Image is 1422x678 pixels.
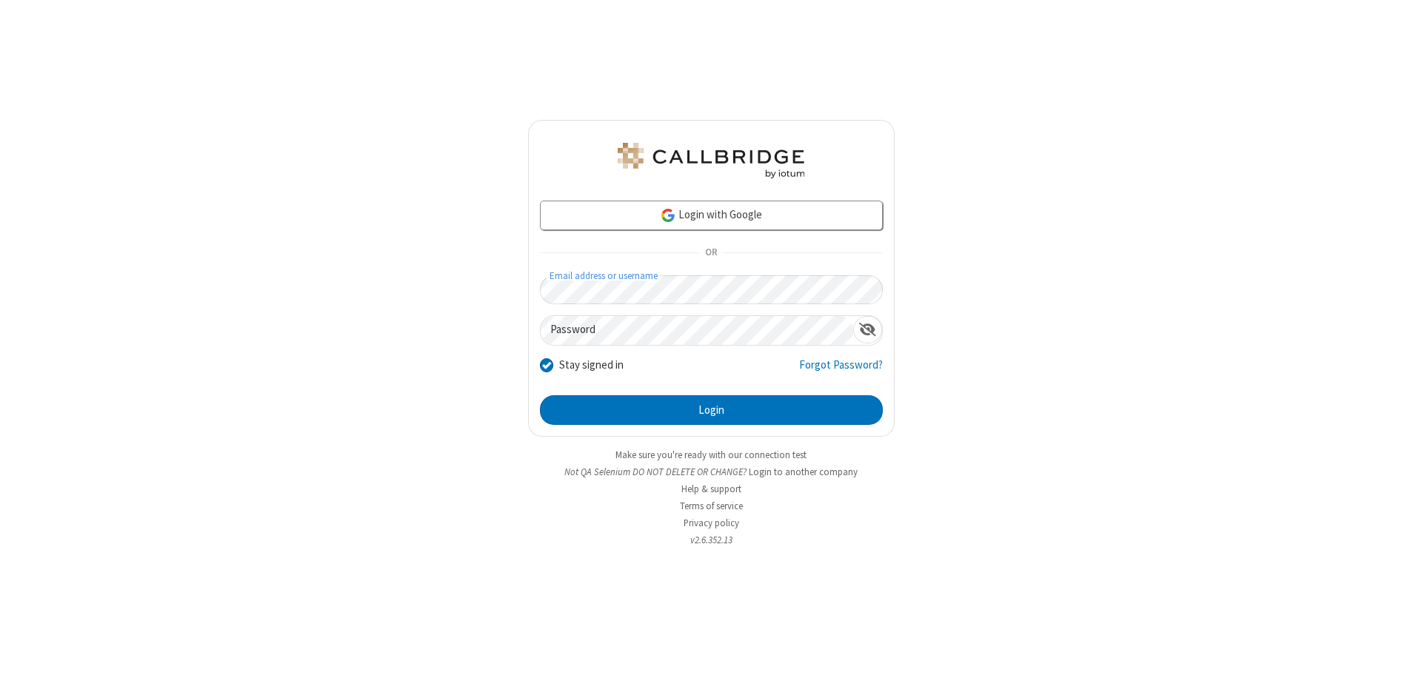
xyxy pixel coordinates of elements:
a: Make sure you're ready with our connection test [615,449,807,461]
button: Login to another company [749,465,858,479]
button: Login [540,395,883,425]
iframe: Chat [1385,640,1411,668]
label: Stay signed in [559,357,624,374]
a: Terms of service [680,500,743,512]
a: Help & support [681,483,741,495]
a: Privacy policy [684,517,739,529]
div: Show password [853,316,882,343]
a: Login with Google [540,201,883,230]
img: QA Selenium DO NOT DELETE OR CHANGE [615,143,807,178]
li: Not QA Selenium DO NOT DELETE OR CHANGE? [528,465,895,479]
li: v2.6.352.13 [528,533,895,547]
input: Password [541,316,853,345]
img: google-icon.png [660,207,676,224]
a: Forgot Password? [799,357,883,385]
span: OR [699,243,723,264]
input: Email address or username [540,275,883,304]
